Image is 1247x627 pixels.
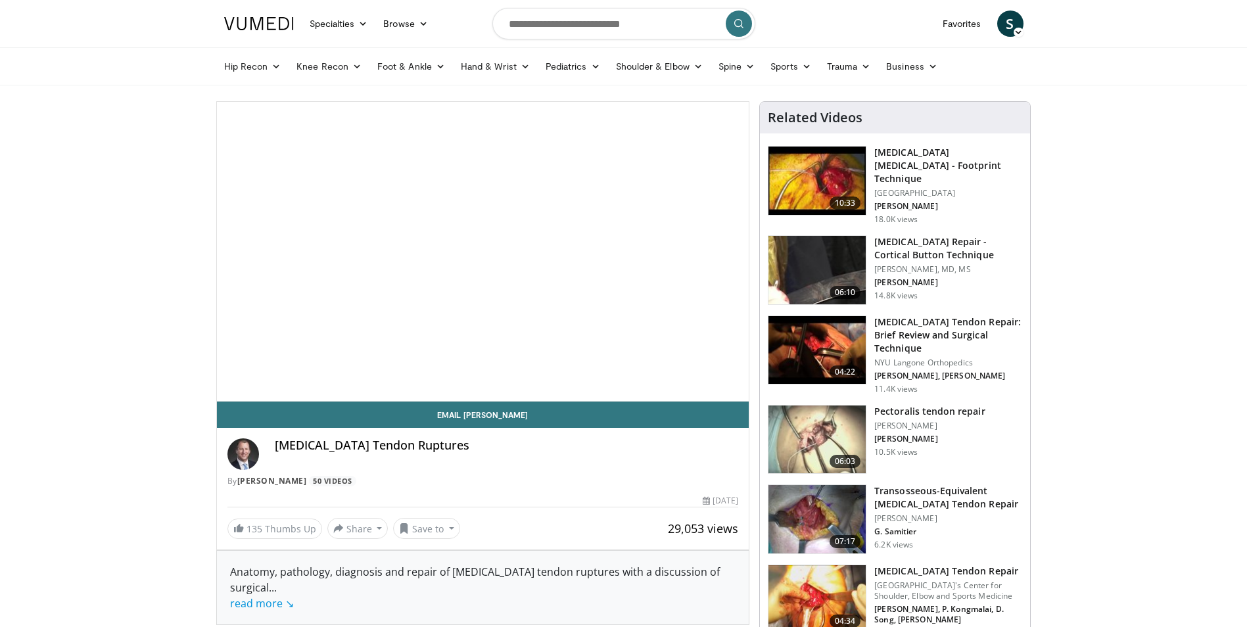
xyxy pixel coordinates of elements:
[668,521,738,536] span: 29,053 views
[768,485,866,553] img: 65628166-7933-4fb2-9bec-eeae485a75de.150x105_q85_crop-smart_upscale.jpg
[874,264,1022,275] p: [PERSON_NAME], MD, MS
[830,197,861,210] span: 10:33
[230,596,294,611] a: read more ↘
[224,17,294,30] img: VuMedi Logo
[768,147,866,215] img: Picture_9_1_3.png.150x105_q85_crop-smart_upscale.jpg
[227,519,322,539] a: 135 Thumbs Up
[538,53,608,80] a: Pediatrics
[768,405,1022,475] a: 06:03 Pectoralis tendon repair [PERSON_NAME] [PERSON_NAME] 10.5K views
[874,188,1022,198] p: [GEOGRAPHIC_DATA]
[874,447,918,457] p: 10.5K views
[874,484,1022,511] h3: Transosseous-Equivalent [MEDICAL_DATA] Tendon Repair
[874,513,1022,524] p: [PERSON_NAME]
[874,315,1022,355] h3: [MEDICAL_DATA] Tendon Repair: Brief Review and Surgical Technique
[492,8,755,39] input: Search topics, interventions
[997,11,1023,37] a: S
[819,53,879,80] a: Trauma
[874,604,1022,625] p: [PERSON_NAME], P. Kongmalai, D. Song, [PERSON_NAME]
[874,235,1022,262] h3: [MEDICAL_DATA] Repair - Cortical Button Technique
[830,535,861,548] span: 07:17
[768,236,866,304] img: XzOTlMlQSGUnbGTX4xMDoxOjA4MTsiGN.150x105_q85_crop-smart_upscale.jpg
[874,540,913,550] p: 6.2K views
[237,475,307,486] a: [PERSON_NAME]
[874,565,1022,578] h3: [MEDICAL_DATA] Tendon Repair
[768,146,1022,225] a: 10:33 [MEDICAL_DATA] [MEDICAL_DATA] - Footprint Technique [GEOGRAPHIC_DATA] [PERSON_NAME] 18.0K v...
[874,580,1022,601] p: [GEOGRAPHIC_DATA]'s Center for Shoulder, Elbow and Sports Medicine
[230,580,294,611] span: ...
[830,286,861,299] span: 06:10
[217,402,749,428] a: Email [PERSON_NAME]
[275,438,739,453] h4: [MEDICAL_DATA] Tendon Ruptures
[878,53,945,80] a: Business
[703,495,738,507] div: [DATE]
[874,526,1022,537] p: G. Samitier
[874,201,1022,212] p: [PERSON_NAME]
[768,484,1022,554] a: 07:17 Transosseous-Equivalent [MEDICAL_DATA] Tendon Repair [PERSON_NAME] G. Samitier 6.2K views
[874,146,1022,185] h3: [MEDICAL_DATA] [MEDICAL_DATA] - Footprint Technique
[830,455,861,468] span: 06:03
[830,365,861,379] span: 04:22
[874,421,985,431] p: [PERSON_NAME]
[768,110,862,126] h4: Related Videos
[711,53,763,80] a: Spine
[874,384,918,394] p: 11.4K views
[768,235,1022,305] a: 06:10 [MEDICAL_DATA] Repair - Cortical Button Technique [PERSON_NAME], MD, MS [PERSON_NAME] 14.8K...
[247,522,262,535] span: 135
[302,11,376,37] a: Specialties
[393,518,460,539] button: Save to
[608,53,711,80] a: Shoulder & Elbow
[763,53,819,80] a: Sports
[874,290,918,301] p: 14.8K views
[874,214,918,225] p: 18.0K views
[453,53,538,80] a: Hand & Wrist
[327,518,388,539] button: Share
[217,102,749,402] video-js: Video Player
[216,53,289,80] a: Hip Recon
[768,406,866,474] img: 320463_0002_1.png.150x105_q85_crop-smart_upscale.jpg
[227,475,739,487] div: By
[375,11,436,37] a: Browse
[768,316,866,384] img: E-HI8y-Omg85H4KX4xMDoxOmdtO40mAx.150x105_q85_crop-smart_upscale.jpg
[289,53,369,80] a: Knee Recon
[874,277,1022,288] p: [PERSON_NAME]
[874,434,985,444] p: [PERSON_NAME]
[874,405,985,418] h3: Pectoralis tendon repair
[227,438,259,470] img: Avatar
[309,476,357,487] a: 50 Videos
[874,358,1022,368] p: NYU Langone Orthopedics
[369,53,453,80] a: Foot & Ankle
[230,564,736,611] div: Anatomy, pathology, diagnosis and repair of [MEDICAL_DATA] tendon ruptures with a discussion of s...
[935,11,989,37] a: Favorites
[768,315,1022,394] a: 04:22 [MEDICAL_DATA] Tendon Repair: Brief Review and Surgical Technique NYU Langone Orthopedics [...
[874,371,1022,381] p: [PERSON_NAME], [PERSON_NAME]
